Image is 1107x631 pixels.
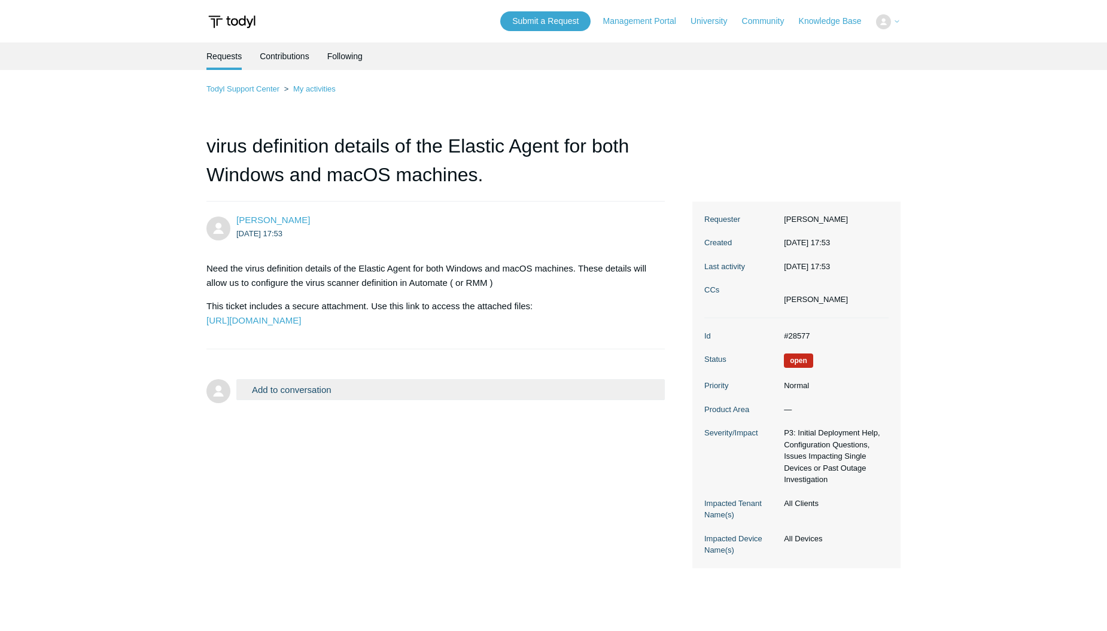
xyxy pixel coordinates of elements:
a: Management Portal [603,15,688,28]
a: [URL][DOMAIN_NAME] [206,315,301,325]
a: University [691,15,739,28]
dt: Last activity [704,261,778,273]
li: Edward Tanase [784,294,848,306]
a: [PERSON_NAME] [236,215,310,225]
img: Todyl Support Center Help Center home page [206,11,257,33]
dt: Requester [704,214,778,225]
h1: virus definition details of the Elastic Agent for both Windows and macOS machines. [206,132,665,202]
dt: Product Area [704,404,778,416]
p: Need the virus definition details of the Elastic Agent for both Windows and macOS machines. These... [206,261,653,290]
dd: All Clients [778,498,889,510]
button: Add to conversation [236,379,665,400]
a: Community [742,15,796,28]
dd: P3: Initial Deployment Help, Configuration Questions, Issues Impacting Single Devices or Past Out... [778,427,889,486]
li: Requests [206,42,242,70]
a: Knowledge Base [799,15,874,28]
time: 2025-10-01T17:53:13+00:00 [784,238,830,247]
dd: #28577 [778,330,889,342]
time: 2025-10-01T17:53:13+00:00 [784,262,830,271]
dt: Status [704,353,778,365]
li: My activities [282,84,336,93]
a: My activities [293,84,336,93]
dt: Impacted Device Name(s) [704,533,778,556]
dd: [PERSON_NAME] [778,214,889,225]
a: Following [327,42,363,70]
a: Todyl Support Center [206,84,279,93]
dt: Created [704,237,778,249]
span: We are working on a response for you [784,353,813,368]
dd: Normal [778,380,889,392]
span: Aaron Argiropoulos [236,215,310,225]
li: Todyl Support Center [206,84,282,93]
dt: Id [704,330,778,342]
dt: Priority [704,380,778,392]
dt: Impacted Tenant Name(s) [704,498,778,521]
dd: — [778,404,889,416]
dt: Severity/Impact [704,427,778,439]
time: 2025-10-01T17:53:13Z [236,229,282,238]
a: Submit a Request [500,11,591,31]
dt: CCs [704,284,778,296]
p: This ticket includes a secure attachment. Use this link to access the attached files: [206,299,653,328]
a: Contributions [260,42,309,70]
dd: All Devices [778,533,889,545]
